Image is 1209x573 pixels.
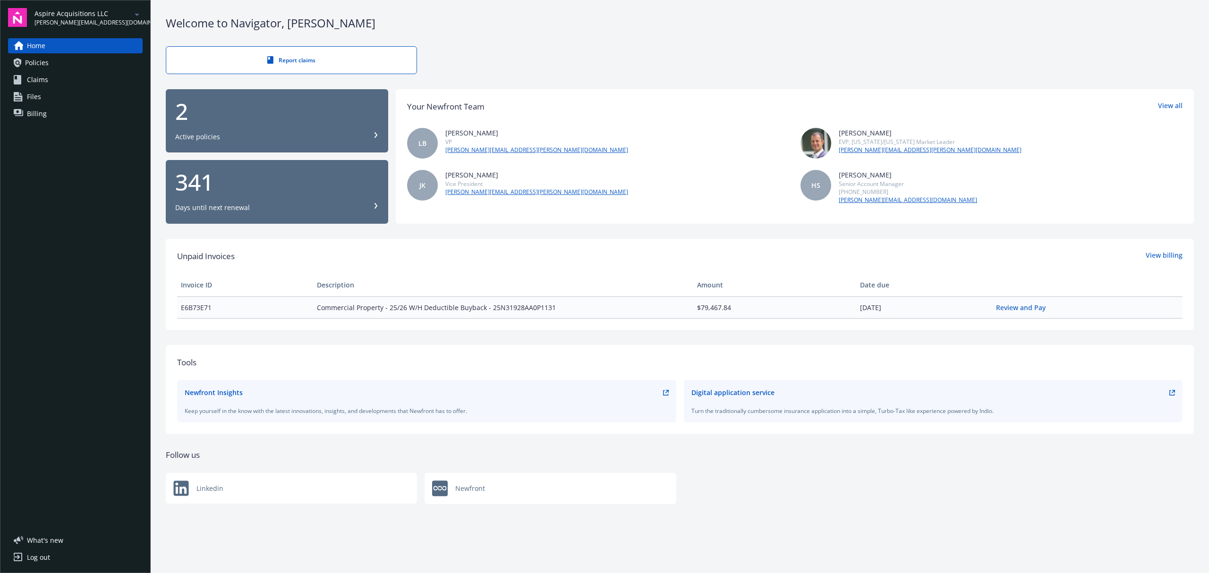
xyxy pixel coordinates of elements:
[445,146,628,154] a: [PERSON_NAME][EMAIL_ADDRESS][PERSON_NAME][DOMAIN_NAME]
[27,550,50,565] div: Log out
[27,38,45,53] span: Home
[425,473,676,504] div: Newfront
[8,38,143,53] a: Home
[175,132,220,142] div: Active policies
[185,388,243,397] div: Newfront Insights
[996,303,1053,312] a: Review and Pay
[691,407,1175,415] div: Turn the traditionally cumbersome insurance application into a simple, Turbo-Tax like experience ...
[173,480,189,496] img: Newfront logo
[445,128,628,138] div: [PERSON_NAME]
[419,180,426,190] span: JK
[8,8,27,27] img: navigator-logo.svg
[185,407,669,415] div: Keep yourself in the know with the latest innovations, insights, and developments that Newfront h...
[25,55,49,70] span: Policies
[8,89,143,104] a: Files
[177,250,235,262] span: Unpaid Invoices
[693,274,856,296] th: Amount
[1158,101,1183,113] a: View all
[691,388,775,397] div: Digital application service
[166,15,1194,31] div: Welcome to Navigator , [PERSON_NAME]
[811,180,820,190] span: HS
[131,8,143,20] a: arrowDropDown
[839,170,977,180] div: [PERSON_NAME]
[445,170,628,180] div: [PERSON_NAME]
[175,100,379,123] div: 2
[839,196,977,204] a: [PERSON_NAME][EMAIL_ADDRESS][DOMAIN_NAME]
[34,8,143,27] button: Aspire Acquisitions LLC[PERSON_NAME][EMAIL_ADDRESS][DOMAIN_NAME]arrowDropDown
[8,106,143,121] a: Billing
[175,171,379,194] div: 341
[418,138,426,148] span: LB
[839,138,1022,146] div: EVP, [US_STATE]/[US_STATE] Market Leader
[839,188,977,196] div: [PHONE_NUMBER]
[27,89,41,104] span: Files
[425,473,676,504] a: Newfront logoNewfront
[8,55,143,70] a: Policies
[27,72,48,87] span: Claims
[1146,250,1183,262] a: View billing
[839,180,977,188] div: Senior Account Manager
[34,18,131,27] span: [PERSON_NAME][EMAIL_ADDRESS][DOMAIN_NAME]
[839,128,1022,138] div: [PERSON_NAME]
[8,72,143,87] a: Claims
[166,160,388,224] button: 341Days until next renewal
[166,449,1194,461] div: Follow us
[445,138,628,146] div: VP
[166,46,417,74] a: Report claims
[166,473,417,504] div: Linkedin
[177,296,313,318] td: E6B73E71
[693,296,856,318] td: $79,467.84
[27,535,63,545] span: What ' s new
[313,274,694,296] th: Description
[407,101,485,113] div: Your Newfront Team
[177,274,313,296] th: Invoice ID
[317,303,690,312] span: Commercial Property - 25/26 W/H Deductible Buyback - 25N31928AA0P1131
[839,146,1022,154] a: [PERSON_NAME][EMAIL_ADDRESS][PERSON_NAME][DOMAIN_NAME]
[432,480,448,497] img: Newfront logo
[166,89,388,153] button: 2Active policies
[445,188,628,196] a: [PERSON_NAME][EMAIL_ADDRESS][PERSON_NAME][DOMAIN_NAME]
[34,8,131,18] span: Aspire Acquisitions LLC
[177,356,1183,369] div: Tools
[856,274,992,296] th: Date due
[175,203,250,212] div: Days until next renewal
[800,128,831,159] img: photo
[185,56,398,64] div: Report claims
[27,106,47,121] span: Billing
[445,180,628,188] div: Vice President
[166,473,417,504] a: Newfront logoLinkedin
[8,535,78,545] button: What's new
[856,296,992,318] td: [DATE]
